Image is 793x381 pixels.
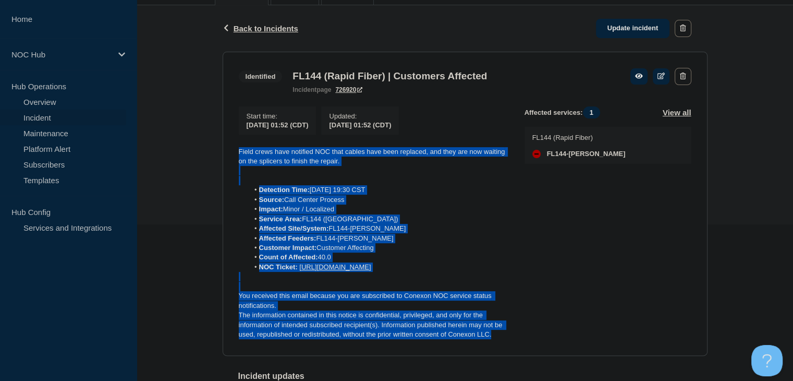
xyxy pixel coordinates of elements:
[249,195,508,205] li: Call Center Process
[292,70,487,82] h3: FL144 (Rapid Fiber) | Customers Affected
[239,147,508,166] p: Field crews have notified NOC that cables have been replaced, and they are now waiting on the spl...
[532,150,541,158] div: down
[249,234,508,243] li: FL144-[PERSON_NAME]
[532,134,626,141] p: FL144 (Rapid Fiber)
[329,112,391,120] p: Updated :
[249,253,508,262] li: 40.0
[259,253,318,261] strong: Count of Affected:
[249,224,508,233] li: FL144-[PERSON_NAME]
[247,121,309,129] span: [DATE] 01:52 (CDT)
[299,263,371,271] a: [URL][DOMAIN_NAME]
[259,186,310,194] strong: Detection Time:
[239,70,283,82] span: Identified
[259,196,284,204] strong: Source:
[547,150,626,158] span: FL144-[PERSON_NAME]
[239,311,508,339] p: The information contained in this notice is confidential, privileged, and only for the informatio...
[751,345,783,376] iframe: Help Scout Beacon - Open
[329,120,391,129] div: [DATE] 01:52 (CDT)
[663,106,691,118] button: View all
[249,243,508,253] li: Customer Affecting
[249,215,508,224] li: FL144 ([GEOGRAPHIC_DATA])
[292,86,316,93] span: incident
[259,234,316,242] strong: Affected Feeders:
[335,86,362,93] a: 726920
[259,263,298,271] strong: NOC Ticket:
[292,86,331,93] p: page
[524,106,605,118] span: Affected services:
[249,205,508,214] li: Minor / Localized
[223,24,298,33] button: Back to Incidents
[239,291,508,311] p: You received this email because you are subscribed to Conexon NOC service status notifications.
[249,185,508,195] li: [DATE] 19:30 CST
[259,244,317,252] strong: Customer Impact:
[259,224,329,232] strong: Affected Site/System:
[583,106,600,118] span: 1
[259,205,283,213] strong: Impact:
[247,112,309,120] p: Start time :
[596,19,670,38] a: Update incident
[259,215,302,223] strong: Service Area:
[234,24,298,33] span: Back to Incidents
[238,372,707,381] h2: Incident updates
[11,50,112,59] p: NOC Hub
